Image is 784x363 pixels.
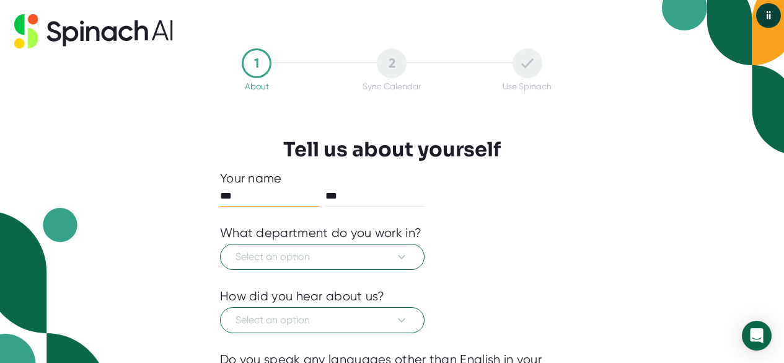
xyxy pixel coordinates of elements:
div: 2 [377,48,407,78]
div: How did you hear about us? [220,289,385,304]
button: Select an option [220,307,425,333]
div: Sync Calendar [363,81,421,91]
span: Select an option [236,249,409,264]
div: About [245,81,269,91]
span: Select an option [236,313,409,328]
button: ii [756,3,781,28]
div: 1 [242,48,271,78]
div: Open Intercom Messenger [742,321,772,351]
div: What department do you work in? [220,225,421,241]
div: Use Spinach [503,81,552,91]
div: Your name [220,171,564,186]
h3: Tell us about yourself [283,138,501,161]
button: Select an option [220,244,425,270]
